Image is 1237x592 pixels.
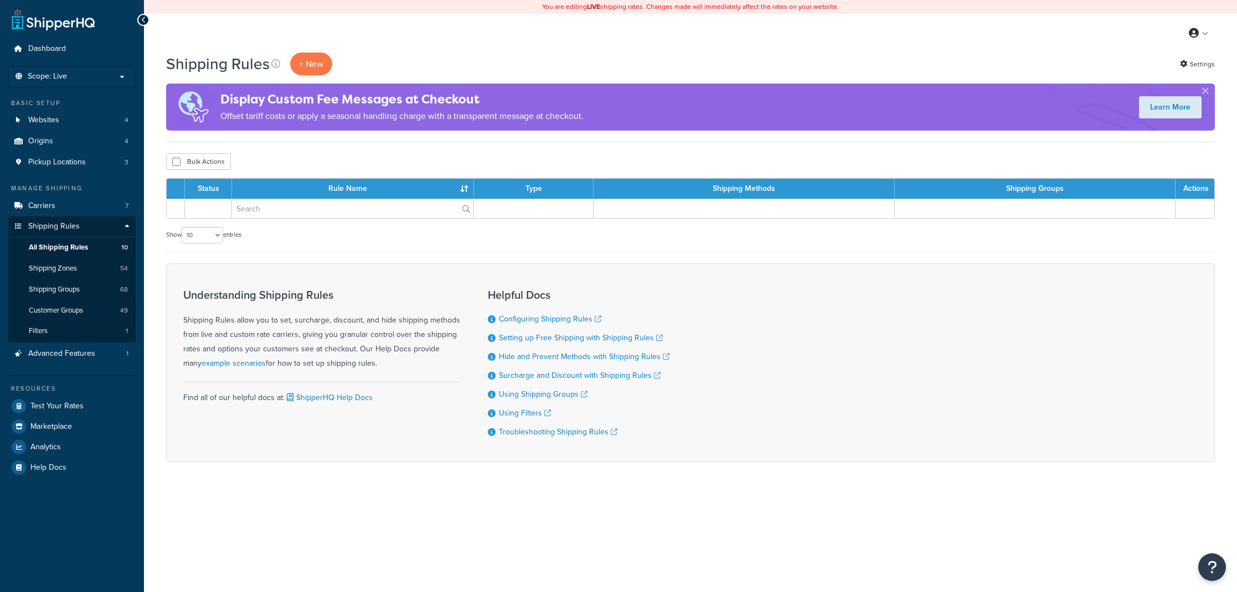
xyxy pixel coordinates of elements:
[1176,179,1214,199] th: Actions
[30,422,72,432] span: Marketplace
[1180,56,1215,72] a: Settings
[8,110,136,131] li: Websites
[8,344,136,364] li: Advanced Features
[121,243,128,252] span: 10
[29,264,77,273] span: Shipping Zones
[166,153,231,170] button: Bulk Actions
[8,131,136,152] a: Origins 4
[166,84,220,131] img: duties-banner-06bc72dcb5fe05cb3f9472aba00be2ae8eb53ab6f0d8bb03d382ba314ac3c341.png
[8,258,136,279] li: Shipping Zones
[125,158,128,167] span: 3
[28,44,66,54] span: Dashboard
[120,264,128,273] span: 54
[587,2,600,12] b: LIVE
[8,237,136,258] li: All Shipping Rules
[8,196,136,216] li: Carriers
[8,216,136,342] li: Shipping Rules
[8,300,136,321] li: Customer Groups
[8,300,136,321] a: Customer Groups 49
[220,108,584,124] p: Offset tariff costs or apply a seasonal handling charge with a transparent message at checkout.
[232,199,473,218] input: Search
[8,321,136,341] li: Filters
[183,289,460,371] div: Shipping Rules allow you to set, surcharge, discount, and hide shipping methods from live and cus...
[28,349,95,359] span: Advanced Features
[8,216,136,237] a: Shipping Rules
[183,382,460,405] div: Find all of our helpful docs at:
[8,321,136,341] a: Filters 1
[232,179,474,199] th: Rule Name
[594,179,894,199] th: Shipping Methods
[125,201,128,211] span: 7
[8,152,136,173] li: Pickup Locations
[499,426,617,438] a: Troubleshooting Shipping Rules
[285,392,373,403] a: ShipperHQ Help Docs
[120,285,128,294] span: 68
[28,116,59,125] span: Websites
[28,72,67,81] span: Scope: Live
[290,53,332,75] p: + New
[120,306,128,315] span: 49
[499,332,663,344] a: Setting up Free Shipping with Shipping Rules
[29,285,80,294] span: Shipping Groups
[28,158,86,167] span: Pickup Locations
[8,152,136,173] a: Pickup Locations 3
[895,179,1176,199] th: Shipping Groups
[126,326,128,336] span: 1
[28,137,53,146] span: Origins
[8,258,136,279] a: Shipping Zones 54
[8,279,136,300] a: Shipping Groups 68
[28,222,80,231] span: Shipping Rules
[166,227,241,243] label: Show entries
[499,407,551,419] a: Using Filters
[29,326,48,336] span: Filters
[202,357,266,369] a: example scenarios
[474,179,594,199] th: Type
[8,196,136,216] a: Carriers 7
[499,370,661,381] a: Surcharge and Discount with Shipping Rules
[8,279,136,300] li: Shipping Groups
[12,8,95,30] a: ShipperHQ Home
[182,227,223,243] select: Showentries
[220,90,584,108] h4: Display Custom Fee Messages at Checkout
[126,349,128,359] span: 1
[8,437,136,457] a: Analytics
[8,417,136,437] a: Marketplace
[166,53,270,75] h1: Shipping Rules
[8,237,136,258] a: All Shipping Rules 10
[8,384,136,393] div: Resources
[185,179,232,199] th: Status
[29,243,88,252] span: All Shipping Rules
[488,289,669,301] h3: Helpful Docs
[183,289,460,301] h3: Understanding Shipping Rules
[30,443,61,452] span: Analytics
[1139,96,1202,118] a: Learn More
[499,388,587,400] a: Using Shipping Groups
[29,306,83,315] span: Customer Groups
[30,402,84,411] span: Test Your Rates
[1198,553,1226,581] button: Open Resource Center
[8,39,136,59] a: Dashboard
[499,313,601,325] a: Configuring Shipping Rules
[8,131,136,152] li: Origins
[8,396,136,416] a: Test Your Rates
[125,116,128,125] span: 4
[125,137,128,146] span: 4
[30,463,66,472] span: Help Docs
[28,201,55,211] span: Carriers
[499,351,669,362] a: Hide and Prevent Methods with Shipping Rules
[8,458,136,477] a: Help Docs
[8,110,136,131] a: Websites 4
[8,344,136,364] a: Advanced Features 1
[8,184,136,193] div: Manage Shipping
[8,98,136,108] div: Basic Setup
